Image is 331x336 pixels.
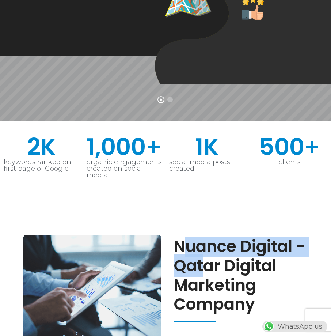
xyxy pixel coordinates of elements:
a: WhatsAppWhatsApp us [262,322,327,331]
div: WhatsApp us [262,321,327,332]
span: 500 [259,135,304,159]
div: clients [252,159,328,165]
div: organic engagements created on social media [87,159,162,178]
span: + [304,135,327,159]
span: 1 [195,135,203,159]
span: 1,000 [87,135,146,159]
h2: Nuance Digital - Qatar Digital Marketing Company [174,237,324,314]
div: social media posts created [169,159,245,172]
span: K [203,135,245,159]
div: keywords ranked on first page of Google [4,159,79,172]
span: 2 [27,135,41,159]
span: K [41,135,79,159]
span: + [146,135,162,159]
img: WhatsApp [263,321,275,332]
